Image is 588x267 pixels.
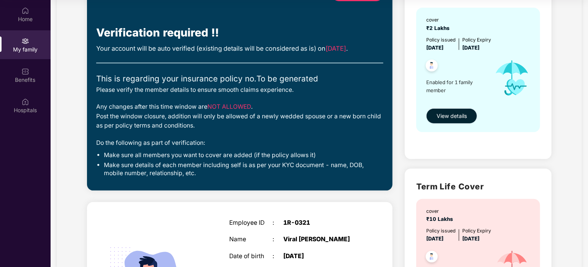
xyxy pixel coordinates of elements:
div: Your account will be auto verified (existing details will be considered as is) on . [96,43,383,53]
div: : [273,236,283,243]
div: 1R-0321 [283,219,359,227]
div: Name [229,236,273,243]
div: Verification required !! [96,24,383,41]
div: Employee ID [229,219,273,227]
div: Please verify the member details to ensure smooth claims experience. [96,85,383,95]
div: : [273,253,283,260]
button: View details [426,108,477,124]
span: [DATE] [325,45,346,52]
div: This is regarding your insurance policy no. To be generated [96,73,383,85]
div: Do the following as part of verification: [96,138,383,148]
img: svg+xml;base64,PHN2ZyBpZD0iSG9tZSIgeG1sbnM9Imh0dHA6Ly93d3cudzMub3JnLzIwMDAvc3ZnIiB3aWR0aD0iMjAiIG... [21,7,29,15]
span: ₹10 Lakhs [426,216,456,222]
div: Policy issued [426,227,456,234]
span: [DATE] [462,45,480,51]
span: [DATE] [426,45,443,51]
div: [DATE] [283,253,359,260]
span: ₹2 Lakhs [426,25,453,31]
img: icon [488,52,536,104]
span: [DATE] [462,235,480,242]
div: cover [426,207,456,215]
div: Any changes after this time window are . Post the window closure, addition will only be allowed o... [96,102,383,131]
h2: Term Life Cover [416,180,540,193]
div: Policy Expiry [462,36,491,43]
img: svg+xml;base64,PHN2ZyB4bWxucz0iaHR0cDovL3d3dy53My5vcmcvMjAwMC9zdmciIHdpZHRoPSI0OC45NDMiIGhlaWdodD... [422,57,441,76]
img: svg+xml;base64,PHN2ZyBpZD0iSG9zcGl0YWxzIiB4bWxucz0iaHR0cDovL3d3dy53My5vcmcvMjAwMC9zdmciIHdpZHRoPS... [21,98,29,106]
li: Make sure details of each member including self is as per your KYC document - name, DOB, mobile n... [104,161,383,177]
div: Policy Expiry [462,227,491,234]
span: NOT ALLOWED [207,103,251,110]
div: Date of birth [229,253,273,260]
div: cover [426,16,453,23]
li: Make sure all members you want to cover are added (if the policy allows it) [104,151,383,159]
span: View details [437,112,467,120]
span: [DATE] [426,235,443,242]
img: svg+xml;base64,PHN2ZyB3aWR0aD0iMjAiIGhlaWdodD0iMjAiIHZpZXdCb3g9IjAgMCAyMCAyMCIgZmlsbD0ibm9uZSIgeG... [21,37,29,45]
div: Viral [PERSON_NAME] [283,236,359,243]
span: Enabled for 1 family member [426,78,488,94]
img: svg+xml;base64,PHN2ZyBpZD0iQmVuZWZpdHMiIHhtbG5zPSJodHRwOi8vd3d3LnczLm9yZy8yMDAwL3N2ZyIgd2lkdGg9Ij... [21,68,29,75]
div: Policy issued [426,36,456,43]
div: : [273,219,283,227]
